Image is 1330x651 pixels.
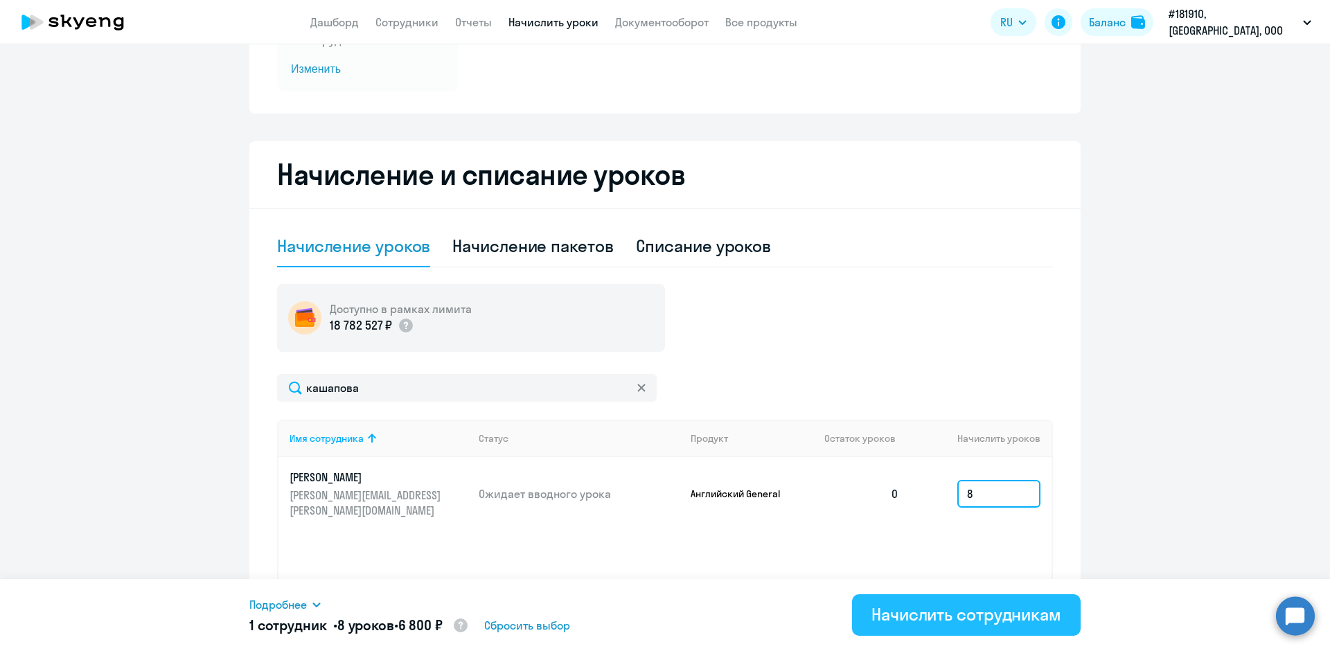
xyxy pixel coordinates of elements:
a: Начислить уроки [508,15,598,29]
div: Статус [479,432,680,445]
p: #181910, [GEOGRAPHIC_DATA], ООО [1169,6,1297,39]
button: Балансbalance [1081,8,1153,36]
a: Дашборд [310,15,359,29]
div: Имя сотрудника [290,432,468,445]
p: [PERSON_NAME][EMAIL_ADDRESS][PERSON_NAME][DOMAIN_NAME] [290,488,445,518]
a: Отчеты [455,15,492,29]
button: RU [991,8,1036,36]
th: Начислить уроков [910,420,1052,457]
a: Документооборот [615,15,709,29]
a: Все продукты [725,15,797,29]
div: Статус [479,432,508,445]
span: Изменить [291,61,445,78]
div: Остаток уроков [824,432,910,445]
span: 8 уроков [337,616,394,634]
h2: Начисление и списание уроков [277,158,1053,191]
div: Начисление пакетов [452,235,613,257]
p: [PERSON_NAME] [290,470,445,485]
a: Сотрудники [375,15,438,29]
a: [PERSON_NAME][PERSON_NAME][EMAIL_ADDRESS][PERSON_NAME][DOMAIN_NAME] [290,470,468,518]
h5: 1 сотрудник • • [249,616,469,636]
div: Начислить сотрудникам [871,603,1061,625]
input: Поиск по имени, email, продукту или статусу [277,374,657,402]
span: 6 800 ₽ [398,616,443,634]
button: Начислить сотрудникам [852,594,1081,636]
img: wallet-circle.png [288,301,321,335]
div: Продукт [691,432,728,445]
div: Списание уроков [636,235,772,257]
span: Подробнее [249,596,307,613]
div: Баланс [1089,14,1126,30]
img: balance [1131,15,1145,29]
p: 18 782 527 ₽ [330,316,392,335]
span: Сбросить выбор [484,617,570,634]
p: Английский General [691,488,795,500]
p: Ожидает вводного урока [479,486,680,501]
div: Начисление уроков [277,235,430,257]
button: #181910, [GEOGRAPHIC_DATA], ООО [1162,6,1318,39]
div: Имя сотрудника [290,432,364,445]
span: RU [1000,14,1013,30]
div: Продукт [691,432,814,445]
td: 0 [813,457,910,530]
span: Остаток уроков [824,432,896,445]
h5: Доступно в рамках лимита [330,301,472,316]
